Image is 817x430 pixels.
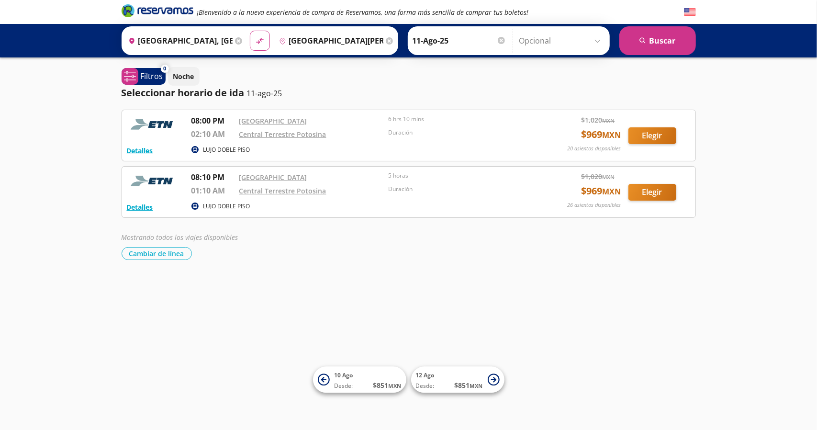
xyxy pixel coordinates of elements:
button: 0Filtros [122,68,166,85]
small: MXN [389,383,402,390]
a: Central Terrestre Potosina [239,130,326,139]
p: 11-ago-25 [247,88,282,99]
p: 08:00 PM [191,115,235,126]
span: Desde: [416,382,435,391]
button: Buscar [619,26,696,55]
span: Desde: [335,382,353,391]
p: LUJO DOBLE PISO [203,202,250,211]
span: $ 851 [455,381,483,391]
button: Elegir [628,127,676,144]
em: ¡Bienvenido a la nueva experiencia de compra de Reservamos, una forma más sencilla de comprar tus... [197,8,529,17]
img: RESERVAMOS [127,171,179,191]
span: $ 969 [582,127,621,142]
p: 01:10 AM [191,185,235,196]
input: Buscar Destino [275,29,383,53]
p: 20 asientos disponibles [568,145,621,153]
p: LUJO DOBLE PISO [203,146,250,154]
a: Central Terrestre Potosina [239,186,326,195]
button: Noche [168,67,200,86]
span: $ 1,020 [582,115,615,125]
input: Elegir Fecha [413,29,506,53]
em: Mostrando todos los viajes disponibles [122,233,238,242]
p: 5 horas [388,171,533,180]
button: Elegir [628,184,676,201]
img: RESERVAMOS [127,115,179,134]
button: English [684,6,696,18]
p: Noche [173,71,194,81]
i: Brand Logo [122,3,193,18]
span: 0 [163,65,166,73]
a: [GEOGRAPHIC_DATA] [239,173,307,182]
p: 26 asientos disponibles [568,201,621,209]
p: Duración [388,185,533,193]
input: Buscar Origen [124,29,233,53]
span: 12 Ago [416,372,435,380]
p: Seleccionar horario de ida [122,86,245,100]
p: Filtros [141,70,163,82]
small: MXN [603,186,621,197]
p: 6 hrs 10 mins [388,115,533,124]
small: MXN [603,130,621,140]
span: 10 Ago [335,372,353,380]
span: $ 969 [582,184,621,198]
p: 08:10 PM [191,171,235,183]
small: MXN [603,173,615,181]
input: Opcional [519,29,605,53]
a: Brand Logo [122,3,193,21]
a: [GEOGRAPHIC_DATA] [239,116,307,125]
span: $ 851 [373,381,402,391]
p: Duración [388,128,533,137]
p: 02:10 AM [191,128,235,140]
span: $ 1,020 [582,171,615,181]
button: 10 AgoDesde:$851MXN [313,367,406,393]
button: Detalles [127,202,153,212]
small: MXN [603,117,615,124]
button: 12 AgoDesde:$851MXN [411,367,504,393]
button: Detalles [127,146,153,156]
button: Cambiar de línea [122,247,192,260]
small: MXN [470,383,483,390]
